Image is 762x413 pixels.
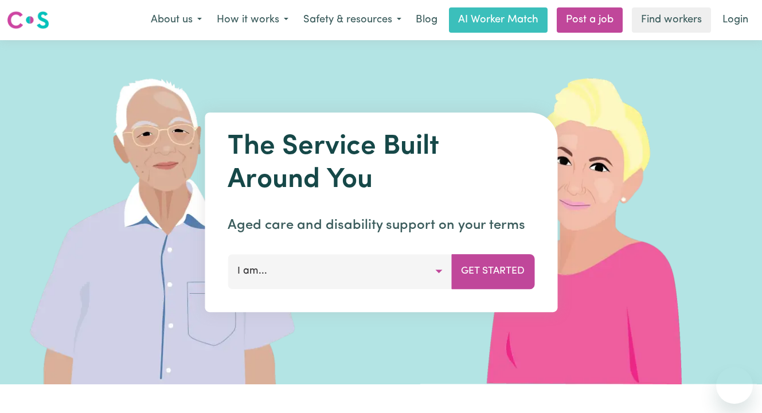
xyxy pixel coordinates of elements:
iframe: Button to launch messaging window [716,367,753,404]
button: About us [143,8,209,32]
p: Aged care and disability support on your terms [228,215,534,236]
a: Blog [409,7,444,33]
button: How it works [209,8,296,32]
a: Login [716,7,755,33]
img: Careseekers logo [7,10,49,30]
a: AI Worker Match [449,7,548,33]
a: Find workers [632,7,711,33]
button: I am... [228,254,452,289]
a: Careseekers logo [7,7,49,33]
button: Safety & resources [296,8,409,32]
h1: The Service Built Around You [228,131,534,197]
a: Post a job [557,7,623,33]
button: Get Started [451,254,534,289]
